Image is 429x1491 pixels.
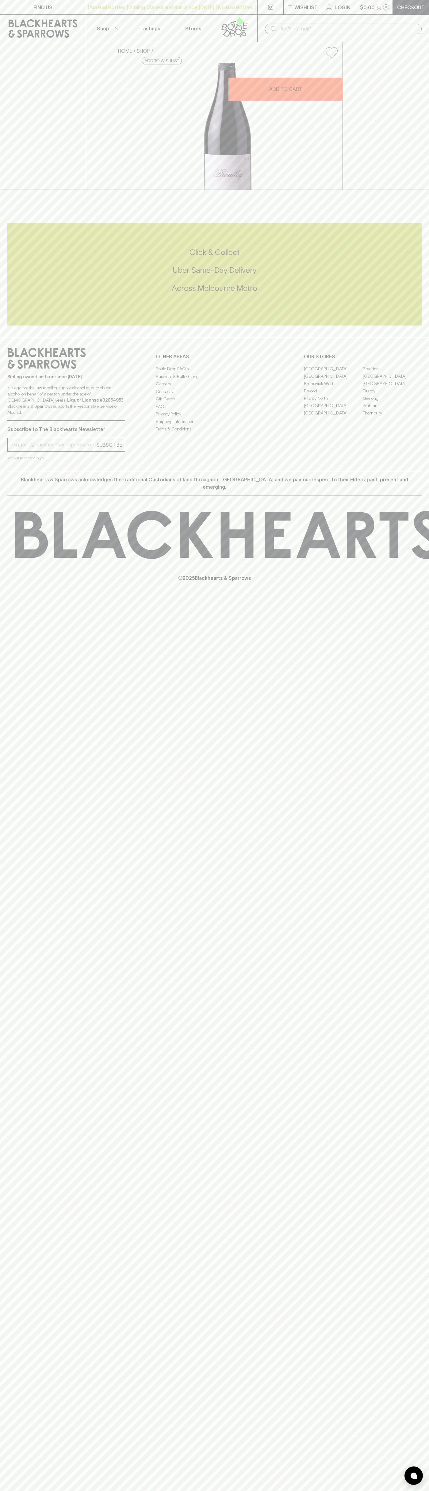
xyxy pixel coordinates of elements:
h5: Click & Collect [7,247,422,257]
a: Terms & Conditions [156,426,274,433]
a: Gift Cards [156,395,274,403]
input: e.g. jane@blackheartsandsparrows.com.au [12,440,94,450]
button: Add to wishlist [142,57,182,64]
a: Stores [172,15,215,42]
img: bubble-icon [411,1473,417,1479]
h5: Uber Same-Day Delivery [7,265,422,275]
a: [GEOGRAPHIC_DATA] [363,380,422,387]
button: Shop [86,15,129,42]
p: It is against the law to sell or supply alcohol to, or to obtain alcohol on behalf of a person un... [7,385,125,415]
p: 0 [385,6,387,9]
a: Geelong [363,395,422,402]
a: Fitzroy North [304,395,363,402]
button: SUBSCRIBE [94,438,125,451]
p: Login [335,4,350,11]
a: SHOP [137,48,150,54]
strong: Liquor License #32064953 [67,398,124,403]
p: Wishlist [294,4,318,11]
p: Checkout [397,4,425,11]
p: SUBSCRIBE [97,441,122,449]
img: 40530.png [113,63,343,190]
p: Stores [185,25,201,32]
a: [GEOGRAPHIC_DATA] [304,365,363,372]
input: Try "Pinot noir" [280,24,417,34]
a: [GEOGRAPHIC_DATA] [304,409,363,417]
a: [GEOGRAPHIC_DATA] [304,372,363,380]
p: We will never spam you [7,455,125,461]
a: Shipping Information [156,418,274,425]
div: Call to action block [7,223,422,326]
a: [GEOGRAPHIC_DATA] [363,372,422,380]
p: Tastings [140,25,160,32]
a: Fitzroy [363,387,422,395]
h5: Across Melbourne Metro [7,283,422,293]
a: Tastings [129,15,172,42]
p: FIND US [33,4,52,11]
p: ADD TO CART [269,85,302,93]
a: Brunswick West [304,380,363,387]
p: Sibling owned and run since [DATE] [7,374,125,380]
a: Business & Bulk Gifting [156,373,274,380]
a: HOME [118,48,132,54]
a: Bottle Drop FAQ's [156,365,274,373]
p: OUR STORES [304,353,422,360]
a: [GEOGRAPHIC_DATA] [304,402,363,409]
a: Elwood [304,387,363,395]
a: Careers [156,380,274,388]
p: OTHER AREAS [156,353,274,360]
a: Privacy Policy [156,410,274,418]
a: FAQ's [156,403,274,410]
a: Thornbury [363,409,422,417]
p: Subscribe to The Blackhearts Newsletter [7,426,125,433]
a: Braddon [363,365,422,372]
button: ADD TO CART [228,78,343,101]
a: Prahran [363,402,422,409]
p: Blackhearts & Sparrows acknowledges the traditional Custodians of land throughout [GEOGRAPHIC_DAT... [12,476,417,491]
p: Shop [97,25,109,32]
a: Contact Us [156,388,274,395]
button: Add to wishlist [323,45,340,60]
p: $0.00 [360,4,375,11]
